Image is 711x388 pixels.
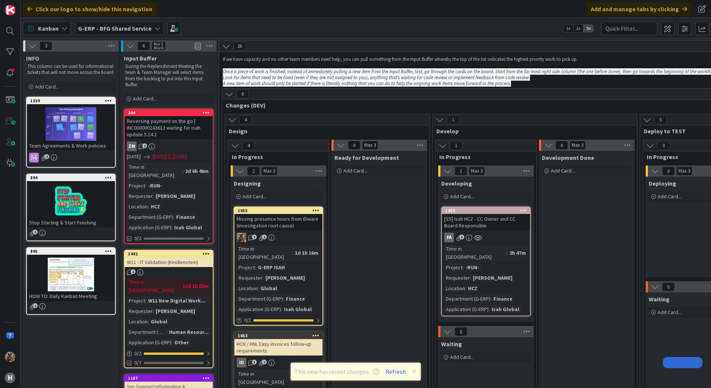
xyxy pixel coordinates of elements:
div: Project [127,297,145,305]
div: 1187 [128,376,213,381]
a: 264Reversing payment on the go | INC000000243612 waiting for isah update 5.14.2ZM[DATE][DATE][DAT... [124,109,213,244]
div: 1d 1h 16m [293,249,320,257]
em: A new item of work should only be started if there is literally nothing that you can do to help t... [223,80,511,87]
span: : [148,317,149,326]
div: 894Stop Starting & Start Finishing [27,174,115,227]
div: 1442W11 - IT Validation (Knollenstein) [125,251,213,267]
span: 1 [447,115,459,124]
span: : [283,295,284,303]
div: 1655 [234,207,322,214]
div: Time in [GEOGRAPHIC_DATA] [127,163,182,179]
img: VK [237,233,246,242]
div: Finance [492,295,514,303]
div: Reversing payment on the go | INC000000243612 waiting for isah update 5.14.2 [125,116,213,139]
div: Application (G-ERP) [444,305,489,313]
span: 1 [252,235,257,239]
span: 1 [33,303,38,308]
div: -RUN- [146,181,164,190]
span: 26 [233,42,246,51]
span: : [153,307,154,315]
div: Location [237,284,258,292]
span: 0 / 2 [134,350,141,357]
div: 0/2 [125,349,213,358]
div: 1187 [125,375,213,382]
div: 1442 [125,251,213,257]
span: : [171,223,172,232]
span: : [490,295,492,303]
div: Global [149,317,169,326]
span: 4 [242,141,255,150]
div: 1339 [27,97,115,104]
div: ZM [127,142,137,151]
a: 894Stop Starting & Start Finishing [26,174,116,241]
div: [PERSON_NAME] [154,307,197,315]
div: [PERSON_NAME] [154,192,197,200]
div: Max 3 [679,169,690,173]
span: 4 [239,115,252,124]
div: Max 3 [364,143,376,147]
span: 2 [44,154,49,159]
div: 1653 [234,332,322,339]
div: HCZ [149,202,162,211]
span: [DATE] [127,153,141,161]
a: 1655Missing presence hours from IDware (investigation root cause)VKTime in [GEOGRAPHIC_DATA]:1d 1... [234,207,323,326]
div: Stop Starting & Start Finishing [27,218,115,227]
div: Isah Global [282,305,314,313]
span: : [153,192,154,200]
span: 1 [450,141,462,150]
div: Other [172,338,191,347]
span: 0 [455,327,467,336]
div: Requester [237,274,262,282]
div: [SS] Isah HCZ - CC Owner and CC Board Responsible [442,214,530,230]
span: : [465,284,466,292]
div: 264Reversing payment on the go | INC000000243612 waiting for isah update 5.14.2 [125,109,213,139]
img: VK [5,352,15,362]
div: Min 3 [154,42,163,46]
b: G-ERP - BFG Shared Service [78,25,152,32]
span: 3 [40,41,52,50]
span: 0 [348,141,361,150]
span: [DATE] [153,153,166,161]
span: : [166,328,167,336]
div: [DATE] [173,153,187,161]
div: Time in [GEOGRAPHIC_DATA] [237,370,289,386]
div: ID [234,358,322,367]
span: 0 [654,115,667,124]
span: Waiting [649,295,670,303]
span: 0 [657,141,670,150]
div: 1339 [30,98,115,103]
div: Application (G-ERP) [127,338,171,347]
span: Add Card... [450,193,474,200]
span: : [258,284,259,292]
div: Time in [GEOGRAPHIC_DATA] [127,278,180,294]
div: Max 3 [471,169,483,173]
span: Add Card... [658,309,682,316]
div: Isah Global [172,223,204,232]
div: 264 [125,109,213,116]
span: 0 [662,167,675,176]
span: 1 [33,230,38,235]
span: 0/2 [134,235,141,242]
div: Department (G-ERP) [444,295,490,303]
span: : [262,274,263,282]
div: 0/1 [234,316,322,325]
div: 1442 [128,251,213,257]
span: 0 [662,282,675,291]
div: Finance [174,213,197,221]
span: 0 / 1 [244,316,251,324]
span: Add Card... [133,95,157,102]
a: 1442W11 - IT Validation (Knollenstein)Time in [GEOGRAPHIC_DATA]:13d 1h 55mProject:W11 New Digital... [124,250,213,368]
span: Add Card... [450,354,474,360]
div: Department (G-ERP) [127,328,166,336]
input: Quick Filter... [601,22,657,35]
span: 2 [142,143,147,148]
span: 3x [583,25,593,32]
div: G-ERP ISAH [256,263,287,271]
span: 2x [573,25,583,32]
span: : [255,263,256,271]
div: 13d 1h 55m [181,282,211,290]
span: : [462,263,464,271]
div: Application (G-ERP) [127,223,171,232]
div: Requester [127,192,153,200]
span: : [145,181,146,190]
